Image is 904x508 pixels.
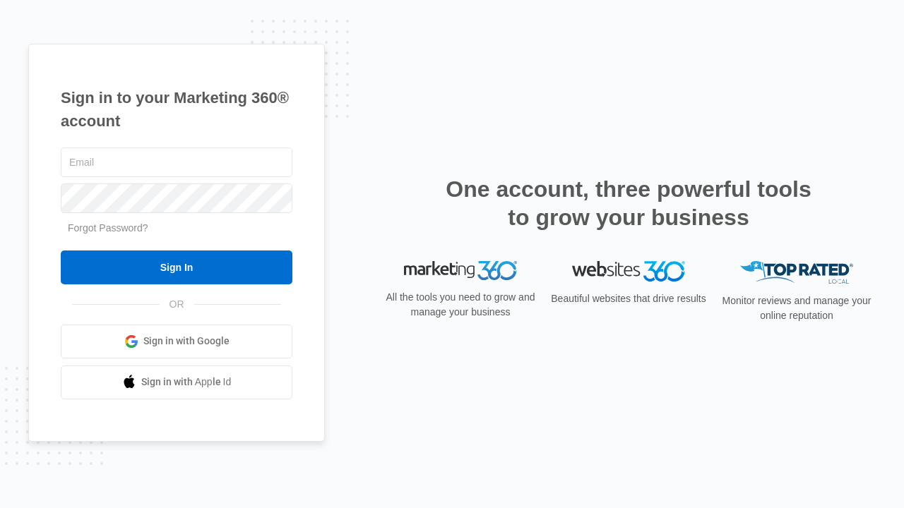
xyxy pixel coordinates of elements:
[404,261,517,281] img: Marketing 360
[381,290,540,320] p: All the tools you need to grow and manage your business
[160,297,194,312] span: OR
[61,250,292,284] input: Sign In
[718,294,876,323] p: Monitor reviews and manage your online reputation
[740,261,853,284] img: Top Rated Local
[549,291,708,306] p: Beautiful websites that drive results
[61,147,292,177] input: Email
[141,375,232,389] span: Sign in with Apple Id
[61,325,292,358] a: Sign in with Google
[61,86,292,133] h1: Sign in to your Marketing 360® account
[61,365,292,399] a: Sign in with Apple Id
[441,175,816,231] h2: One account, three powerful tools to grow your business
[143,334,230,349] span: Sign in with Google
[572,261,685,282] img: Websites 360
[68,222,148,234] a: Forgot Password?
